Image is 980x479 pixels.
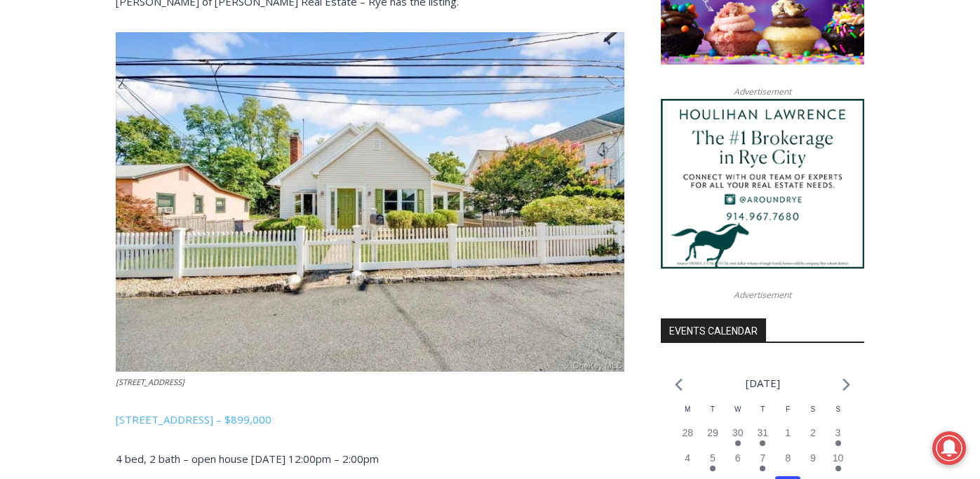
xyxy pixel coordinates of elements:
span: F [786,405,790,413]
span: S [835,405,840,413]
button: 10 Has events [826,451,851,476]
div: Apply Now <> summer and RHS senior internships available [354,1,663,136]
span: M [685,405,690,413]
div: Monday [675,404,700,426]
img: s_800_d653096d-cda9-4b24-94f4-9ae0c7afa054.jpeg [340,1,424,64]
button: 9 [800,451,826,476]
div: "Chef [PERSON_NAME] omakase menu is nirvana for lovers of great Japanese food." [144,88,199,168]
a: Next month [843,378,850,391]
span: W [734,405,741,413]
span: T [711,405,715,413]
em: Has events [710,466,716,471]
a: Book [PERSON_NAME]'s Good Humor for Your Event [417,4,506,64]
div: Sunday [826,404,851,426]
em: Has events [760,466,765,471]
time: 3 [835,427,841,438]
span: S [810,405,815,413]
div: Book [PERSON_NAME]'s Good Humor for Your Drive by Birthday [92,18,347,45]
button: 3 Has events [826,426,851,451]
button: 7 Has events [751,451,776,476]
time: 8 [785,452,791,464]
time: 10 [833,452,844,464]
div: Thursday [751,404,776,426]
a: Previous month [675,378,683,391]
button: 29 [700,426,725,451]
button: 6 [725,451,751,476]
span: T [760,405,765,413]
span: 4 bed, 2 bath – open house [DATE] 12:00pm – 2:00pm [116,452,379,466]
time: 28 [682,427,693,438]
button: 31 Has events [751,426,776,451]
a: [STREET_ADDRESS] – $899,000 [116,412,271,426]
a: Open Tues. - Sun. [PHONE_NUMBER] [1,141,141,175]
span: Open Tues. - Sun. [PHONE_NUMBER] [4,144,137,198]
em: Has events [760,440,765,446]
a: Intern @ [DOMAIN_NAME] [337,136,680,175]
img: Houlihan Lawrence The #1 Brokerage in Rye City [661,99,864,269]
button: 5 Has events [700,451,725,476]
time: 5 [710,452,716,464]
button: 30 Has events [725,426,751,451]
em: Has events [735,440,741,446]
time: 1 [785,427,791,438]
button: 2 [800,426,826,451]
time: 30 [732,427,744,438]
time: 2 [810,427,816,438]
time: 29 [707,427,718,438]
div: Tuesday [700,404,725,426]
em: Has events [835,440,841,446]
h2: Events Calendar [661,318,766,342]
h4: Book [PERSON_NAME]'s Good Humor for Your Event [427,15,488,54]
span: Intern @ [DOMAIN_NAME] [367,140,650,171]
div: Saturday [800,404,826,426]
li: [DATE] [746,374,780,393]
time: 6 [735,452,741,464]
em: Has events [835,466,841,471]
span: Advertisement [720,288,805,302]
div: Friday [775,404,800,426]
time: 4 [685,452,690,464]
button: 8 [775,451,800,476]
button: 28 [675,426,700,451]
button: 1 [775,426,800,451]
img: 32 Ridgeland Terrace, Rye [116,32,624,372]
time: 7 [760,452,765,464]
span: Advertisement [720,85,805,98]
time: 31 [758,427,769,438]
div: Wednesday [725,404,751,426]
time: 9 [810,452,816,464]
button: 4 [675,451,700,476]
figcaption: [STREET_ADDRESS] [116,376,624,389]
